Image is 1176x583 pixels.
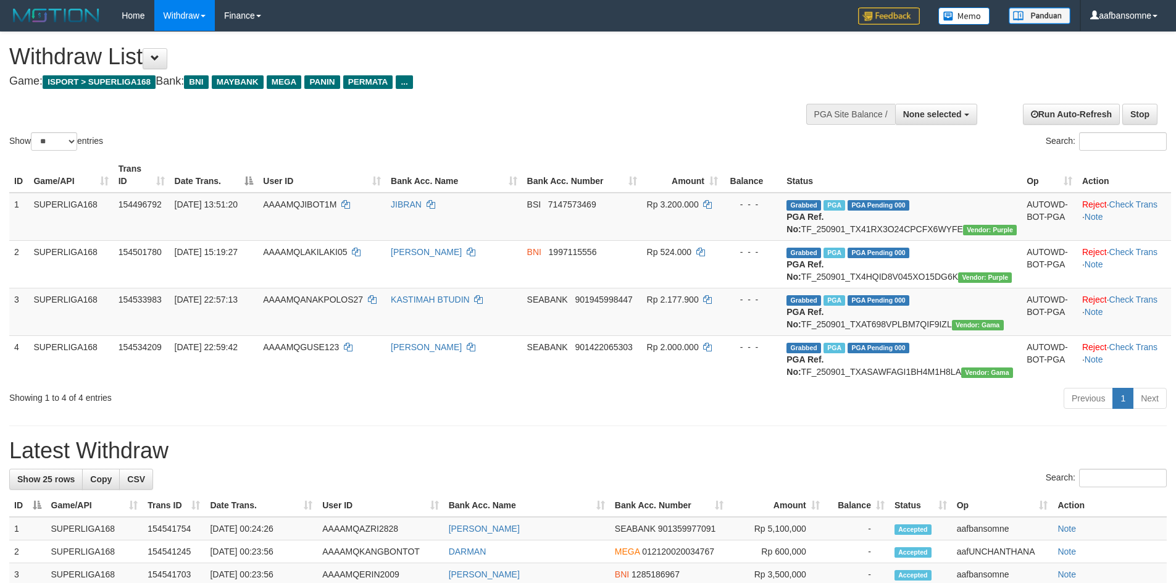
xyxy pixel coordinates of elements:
span: [DATE] 13:51:20 [175,199,238,209]
td: · · [1077,193,1171,241]
th: Game/API: activate to sort column ascending [28,157,113,193]
th: Bank Acc. Name: activate to sort column ascending [444,494,610,517]
td: TF_250901_TX41RX3O24CPCFX6WYFE [782,193,1022,241]
span: None selected [903,109,962,119]
span: AAAAMQLAKILAKI05 [263,247,347,257]
a: Reject [1082,295,1107,304]
td: 2 [9,540,46,563]
a: Check Trans [1109,199,1158,209]
span: 154496792 [119,199,162,209]
td: TF_250901_TXAT698VPLBM7QIF9IZL [782,288,1022,335]
th: User ID: activate to sort column ascending [317,494,443,517]
img: panduan.png [1009,7,1070,24]
a: Show 25 rows [9,469,83,490]
span: Rp 524.000 [647,247,691,257]
th: Op: activate to sort column ascending [1022,157,1077,193]
span: Accepted [895,524,932,535]
td: AUTOWD-BOT-PGA [1022,240,1077,288]
label: Search: [1046,469,1167,487]
span: Grabbed [786,343,821,353]
td: SUPERLIGA168 [46,517,143,540]
td: AAAAMQAZRI2828 [317,517,443,540]
th: Status [782,157,1022,193]
a: Note [1057,547,1076,556]
th: Bank Acc. Name: activate to sort column ascending [386,157,522,193]
span: MEGA [615,547,640,556]
th: ID: activate to sort column descending [9,494,46,517]
span: Rp 2.000.000 [647,342,699,352]
a: Stop [1122,104,1157,125]
label: Search: [1046,132,1167,151]
td: 154541245 [143,540,205,563]
span: Vendor URL: https://trx31.1velocity.biz [961,367,1013,378]
span: Copy 1997115556 to clipboard [549,247,597,257]
span: BNI [184,75,208,89]
td: AUTOWD-BOT-PGA [1022,288,1077,335]
td: 1 [9,517,46,540]
b: PGA Ref. No: [786,354,824,377]
span: SEABANK [527,342,568,352]
img: Button%20Memo.svg [938,7,990,25]
th: Bank Acc. Number: activate to sort column ascending [610,494,728,517]
span: SEABANK [615,524,656,534]
a: Note [1057,524,1076,534]
a: [PERSON_NAME] [391,247,462,257]
span: BNI [527,247,541,257]
span: Copy 901359977091 to clipboard [658,524,715,534]
select: Showentries [31,132,77,151]
th: ID [9,157,28,193]
th: Trans ID: activate to sort column ascending [143,494,205,517]
td: aafbansomne [952,517,1053,540]
th: Action [1077,157,1171,193]
td: [DATE] 00:23:56 [205,540,317,563]
td: TF_250901_TXASAWFAGI1BH4M1H8LA [782,335,1022,383]
span: AAAAMQGUSE123 [263,342,339,352]
span: ISPORT > SUPERLIGA168 [43,75,156,89]
td: - [825,517,890,540]
span: Copy 1285186967 to clipboard [632,569,680,579]
div: PGA Site Balance / [806,104,895,125]
span: MEGA [267,75,302,89]
span: CSV [127,474,145,484]
div: - - - [728,341,777,353]
td: 4 [9,335,28,383]
span: Copy 901422065303 to clipboard [575,342,632,352]
h1: Latest Withdraw [9,438,1167,463]
th: Balance: activate to sort column ascending [825,494,890,517]
a: DARMAN [449,547,486,556]
td: 154541754 [143,517,205,540]
td: 1 [9,193,28,241]
a: Check Trans [1109,247,1158,257]
td: · · [1077,240,1171,288]
a: Reject [1082,342,1107,352]
span: Vendor URL: https://trx4.1velocity.biz [963,225,1017,235]
a: Reject [1082,199,1107,209]
a: Note [1085,307,1103,317]
span: Copy [90,474,112,484]
span: AAAAMQANAKPOLOS27 [263,295,363,304]
td: SUPERLIGA168 [28,335,113,383]
a: [PERSON_NAME] [391,342,462,352]
button: None selected [895,104,977,125]
td: SUPERLIGA168 [46,540,143,563]
a: Note [1085,212,1103,222]
span: PGA Pending [848,248,909,258]
span: 154533983 [119,295,162,304]
th: Trans ID: activate to sort column ascending [114,157,170,193]
span: [DATE] 15:19:27 [175,247,238,257]
span: 154534209 [119,342,162,352]
span: Copy 901945998447 to clipboard [575,295,632,304]
th: User ID: activate to sort column ascending [258,157,386,193]
td: 2 [9,240,28,288]
span: PERMATA [343,75,393,89]
a: Check Trans [1109,295,1158,304]
td: SUPERLIGA168 [28,193,113,241]
th: Bank Acc. Number: activate to sort column ascending [522,157,642,193]
th: Balance [723,157,782,193]
input: Search: [1079,132,1167,151]
span: PANIN [304,75,340,89]
span: Copy 012120020034767 to clipboard [642,547,714,556]
th: Op: activate to sort column ascending [952,494,1053,517]
td: SUPERLIGA168 [28,240,113,288]
a: JIBRAN [391,199,422,209]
